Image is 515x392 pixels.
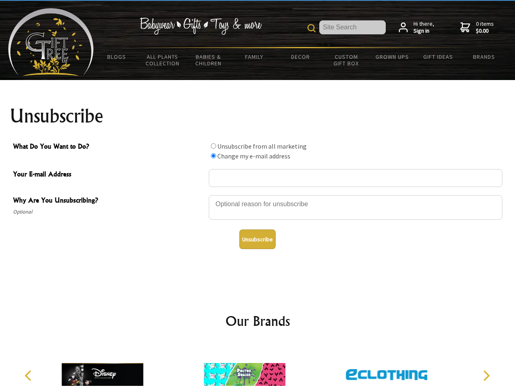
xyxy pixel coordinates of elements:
strong: Sign in [413,27,434,35]
input: What Do You Want to Do? [211,143,216,149]
img: Babyware - Gifts - Toys and more... [8,8,94,76]
a: Gift Ideas [415,48,461,65]
span: What Do You Want to Do? [13,141,205,153]
a: Decor [277,48,323,65]
a: Family [232,48,278,65]
a: 0 items$0.00 [460,20,494,35]
a: Babies & Children [186,48,232,72]
a: BLOGS [94,48,140,65]
h1: Unsubscribe [10,106,506,126]
span: Why Are You Unsubscribing? [13,195,205,207]
button: Next [477,367,495,385]
button: Unsubscribe [239,229,276,249]
a: Grown Ups [369,48,415,65]
label: Change my e-mail address [217,152,290,160]
input: Your E-mail Address [209,169,502,187]
input: What Do You Want to Do? [211,153,216,158]
span: Optional [13,207,205,217]
img: Babywear - Gifts - Toys & more [139,18,262,35]
label: Unsubscribe from all marketing [217,142,307,150]
a: Brands [461,48,507,65]
img: product search [307,24,316,32]
input: Site Search [319,20,386,34]
span: Your E-mail Address [13,169,205,181]
span: 0 items [476,20,494,35]
a: All Plants Collection [140,48,186,72]
h2: Our Brands [16,311,499,331]
textarea: Why Are You Unsubscribing? [209,195,502,220]
button: Previous [20,367,38,385]
a: Custom Gift Box [323,48,369,72]
strong: $0.00 [476,27,494,35]
a: Hi there,Sign in [399,20,434,35]
span: Hi there, [413,20,434,35]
